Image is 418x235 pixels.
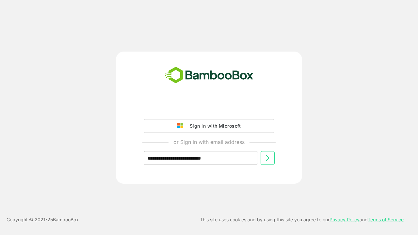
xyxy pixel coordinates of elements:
[177,123,186,129] img: google
[144,119,274,133] button: Sign in with Microsoft
[173,138,245,146] p: or Sign in with email address
[7,216,79,224] p: Copyright © 2021- 25 BambooBox
[140,101,278,115] iframe: Sign in with Google Button
[161,65,257,86] img: bamboobox
[200,216,404,224] p: This site uses cookies and by using this site you agree to our and
[330,217,360,222] a: Privacy Policy
[368,217,404,222] a: Terms of Service
[186,122,241,130] div: Sign in with Microsoft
